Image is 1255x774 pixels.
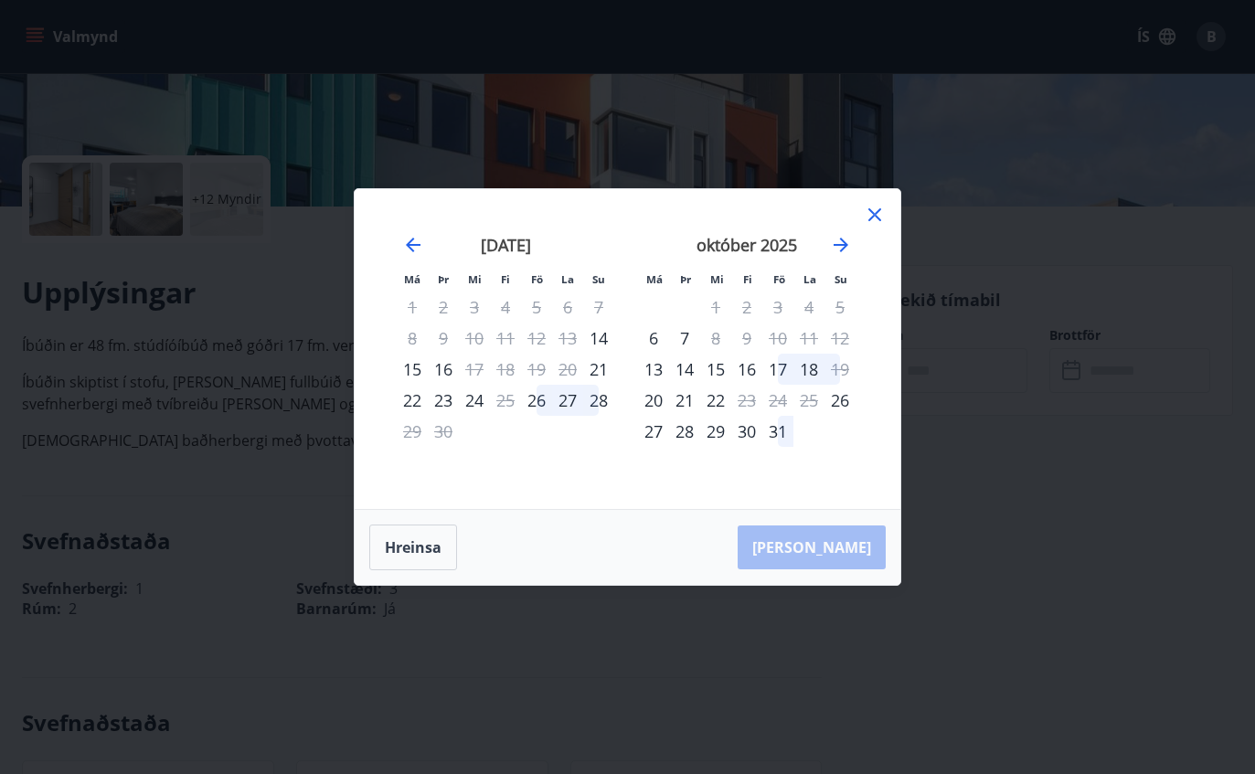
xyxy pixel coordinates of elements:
td: Not available. sunnudagur, 12. október 2025 [824,323,856,354]
small: Su [592,272,605,286]
div: 23 [428,385,459,416]
td: Not available. laugardagur, 13. september 2025 [552,323,583,354]
td: Choose föstudagur, 31. október 2025 as your check-in date. It’s available. [762,416,793,447]
td: Choose sunnudagur, 14. september 2025 as your check-in date. It’s available. [583,323,614,354]
button: Hreinsa [369,525,457,570]
div: 28 [669,416,700,447]
td: Not available. fimmtudagur, 23. október 2025 [731,385,762,416]
div: 29 [700,416,731,447]
td: Not available. fimmtudagur, 18. september 2025 [490,354,521,385]
div: 18 [793,354,824,385]
td: Choose miðvikudagur, 24. september 2025 as your check-in date. It’s available. [459,385,490,416]
strong: október 2025 [697,234,797,256]
div: Aðeins útritun í boði [459,354,490,385]
td: Not available. fimmtudagur, 4. september 2025 [490,292,521,323]
td: Choose mánudagur, 15. september 2025 as your check-in date. It’s available. [397,354,428,385]
div: 7 [669,323,700,354]
small: Fi [743,272,752,286]
td: Not available. mánudagur, 29. september 2025 [397,416,428,447]
div: Aðeins innritun í boði [638,354,669,385]
div: 24 [459,385,490,416]
small: Su [835,272,847,286]
div: Move forward to switch to the next month. [830,234,852,256]
td: Choose miðvikudagur, 22. október 2025 as your check-in date. It’s available. [700,385,731,416]
td: Not available. miðvikudagur, 10. september 2025 [459,323,490,354]
small: La [803,272,816,286]
td: Not available. föstudagur, 10. október 2025 [762,323,793,354]
small: Fi [501,272,510,286]
small: Þr [438,272,449,286]
td: Choose þriðjudagur, 16. september 2025 as your check-in date. It’s available. [428,354,459,385]
div: 17 [762,354,793,385]
div: 31 [762,416,793,447]
td: Not available. föstudagur, 5. september 2025 [521,292,552,323]
td: Not available. mánudagur, 8. september 2025 [397,323,428,354]
small: Mi [710,272,724,286]
div: Aðeins innritun í boði [521,385,552,416]
td: Choose laugardagur, 27. september 2025 as your check-in date. It’s available. [552,385,583,416]
td: Not available. laugardagur, 20. september 2025 [552,354,583,385]
div: 27 [552,385,583,416]
div: Aðeins innritun í boði [638,385,669,416]
td: Not available. þriðjudagur, 30. september 2025 [428,416,459,447]
td: Choose mánudagur, 13. október 2025 as your check-in date. It’s available. [638,354,669,385]
td: Not available. laugardagur, 6. september 2025 [552,292,583,323]
div: 15 [397,354,428,385]
td: Choose þriðjudagur, 7. október 2025 as your check-in date. It’s available. [669,323,700,354]
td: Not available. laugardagur, 11. október 2025 [793,323,824,354]
td: Choose mánudagur, 27. október 2025 as your check-in date. It’s available. [638,416,669,447]
td: Not available. miðvikudagur, 1. október 2025 [700,292,731,323]
div: 15 [700,354,731,385]
td: Not available. sunnudagur, 5. október 2025 [824,292,856,323]
td: Not available. fimmtudagur, 11. september 2025 [490,323,521,354]
small: Þr [680,272,691,286]
div: Aðeins útritun í boði [397,416,428,447]
div: 27 [638,416,669,447]
td: Not available. sunnudagur, 19. október 2025 [824,354,856,385]
div: 28 [583,385,614,416]
div: Calendar [377,211,878,487]
td: Not available. miðvikudagur, 3. september 2025 [459,292,490,323]
td: Choose þriðjudagur, 21. október 2025 as your check-in date. It’s available. [669,385,700,416]
div: 22 [700,385,731,416]
td: Choose miðvikudagur, 15. október 2025 as your check-in date. It’s available. [700,354,731,385]
td: Choose þriðjudagur, 23. september 2025 as your check-in date. It’s available. [428,385,459,416]
td: Not available. föstudagur, 3. október 2025 [762,292,793,323]
div: 22 [397,385,428,416]
div: 16 [731,354,762,385]
td: Not available. föstudagur, 24. október 2025 [762,385,793,416]
td: Not available. þriðjudagur, 2. september 2025 [428,292,459,323]
td: Choose mánudagur, 22. september 2025 as your check-in date. It’s available. [397,385,428,416]
div: Aðeins innritun í boði [583,323,614,354]
div: Aðeins innritun í boði [583,354,614,385]
td: Choose fimmtudagur, 16. október 2025 as your check-in date. It’s available. [731,354,762,385]
td: Choose sunnudagur, 21. september 2025 as your check-in date. It’s available. [583,354,614,385]
td: Choose fimmtudagur, 30. október 2025 as your check-in date. It’s available. [731,416,762,447]
small: La [561,272,574,286]
td: Not available. laugardagur, 4. október 2025 [793,292,824,323]
td: Choose mánudagur, 6. október 2025 as your check-in date. It’s available. [638,323,669,354]
small: Má [646,272,663,286]
td: Choose mánudagur, 20. október 2025 as your check-in date. It’s available. [638,385,669,416]
td: Choose föstudagur, 17. október 2025 as your check-in date. It’s available. [762,354,793,385]
div: Aðeins útritun í boði [490,385,521,416]
strong: [DATE] [481,234,531,256]
td: Choose laugardagur, 18. október 2025 as your check-in date. It’s available. [793,354,824,385]
div: 16 [428,354,459,385]
div: 14 [669,354,700,385]
div: Aðeins innritun í boði [638,323,669,354]
td: Choose föstudagur, 26. september 2025 as your check-in date. It’s available. [521,385,552,416]
td: Not available. þriðjudagur, 9. september 2025 [428,323,459,354]
td: Choose sunnudagur, 26. október 2025 as your check-in date. It’s available. [824,385,856,416]
td: Not available. miðvikudagur, 17. september 2025 [459,354,490,385]
small: Má [404,272,420,286]
td: Choose sunnudagur, 28. september 2025 as your check-in date. It’s available. [583,385,614,416]
div: Aðeins útritun í boði [731,385,762,416]
td: Not available. mánudagur, 1. september 2025 [397,292,428,323]
div: Aðeins útritun í boði [824,354,856,385]
td: Not available. fimmtudagur, 2. október 2025 [731,292,762,323]
div: Move backward to switch to the previous month. [402,234,424,256]
td: Choose miðvikudagur, 29. október 2025 as your check-in date. It’s available. [700,416,731,447]
small: Fö [531,272,543,286]
td: Not available. laugardagur, 25. október 2025 [793,385,824,416]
